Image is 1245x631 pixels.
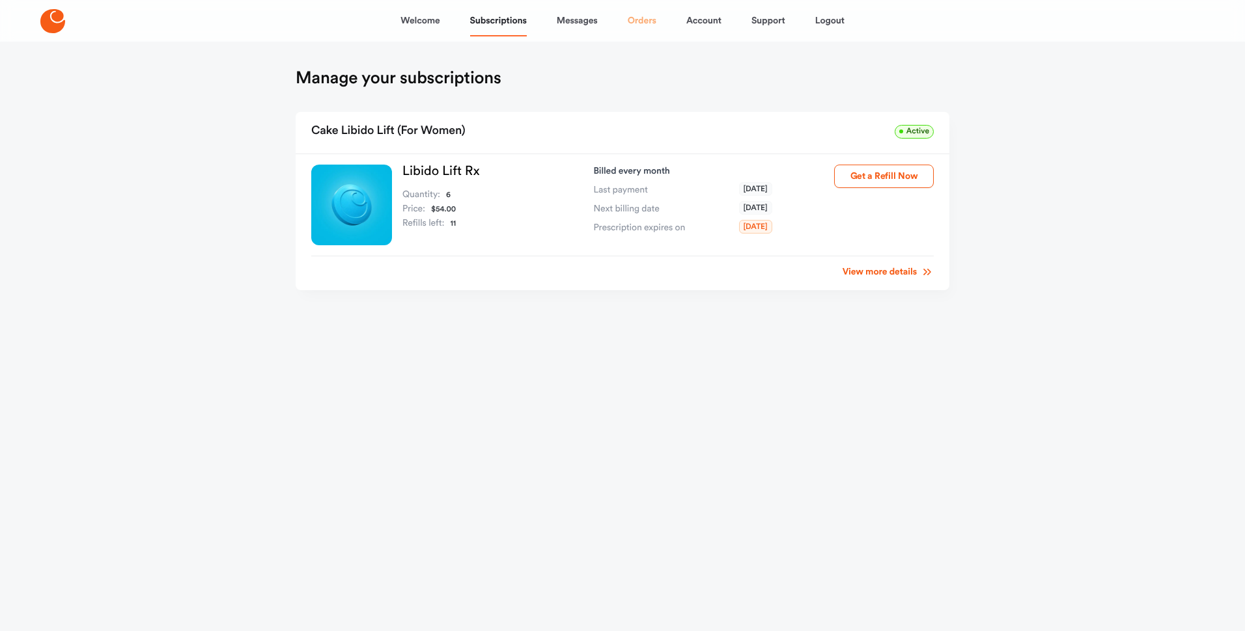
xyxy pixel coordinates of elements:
span: [DATE] [739,182,772,196]
dd: $54.00 [431,202,456,217]
a: Account [686,5,721,36]
button: Get a Refill Now [834,165,934,188]
a: Subscriptions [470,5,527,36]
a: Messages [557,5,598,36]
span: [DATE] [739,201,772,215]
a: Libido Lift Rx [402,165,480,178]
span: Prescription expires on [594,221,686,234]
span: Active [895,125,934,139]
a: Orders [628,5,656,36]
dt: Price: [402,202,425,217]
span: [DATE] [739,220,772,234]
span: Last payment [594,183,648,196]
img: Libido Lift Rx [311,165,392,245]
a: Logout [815,5,845,36]
dt: Quantity: [402,188,440,202]
h2: Cake Libido Lift (for Women) [311,120,466,143]
dd: 11 [450,217,456,231]
a: Welcome [400,5,440,36]
dd: 6 [446,188,451,202]
p: Billed every month [594,165,813,178]
h1: Manage your subscriptions [296,68,501,88]
dt: Refills left: [402,217,444,231]
span: Next billing date [594,202,660,215]
a: Support [751,5,785,36]
a: View more details [843,265,934,278]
